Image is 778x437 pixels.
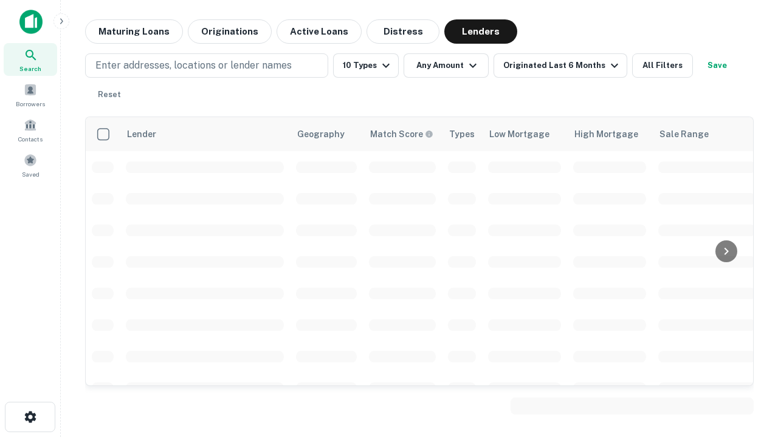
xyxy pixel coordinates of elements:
a: Contacts [4,113,57,146]
button: Maturing Loans [85,19,183,44]
a: Saved [4,149,57,181]
h6: Match Score [370,127,431,141]
div: Originated Last 6 Months [503,58,622,73]
div: Capitalize uses an advanced AI algorithm to match your search with the best lender. The match sco... [370,127,433,141]
button: Enter addresses, locations or lender names [85,53,328,78]
button: Distress [367,19,439,44]
th: Low Mortgage [482,117,567,151]
a: Search [4,43,57,76]
button: Lenders [444,19,517,44]
th: Sale Range [652,117,762,151]
p: Enter addresses, locations or lender names [95,58,292,73]
div: Geography [297,127,345,141]
button: Originations [188,19,272,44]
div: Sale Range [659,127,709,141]
span: Contacts [18,134,43,144]
div: Types [449,127,475,141]
th: Geography [290,117,363,151]
div: Low Mortgage [489,127,549,141]
button: 10 Types [333,53,399,78]
span: Borrowers [16,99,45,109]
button: Save your search to get updates of matches that match your search criteria. [698,53,737,78]
button: Any Amount [404,53,489,78]
span: Saved [22,169,40,179]
th: Types [442,117,482,151]
iframe: Chat Widget [717,301,778,359]
a: Borrowers [4,78,57,111]
button: Reset [90,83,129,107]
img: capitalize-icon.png [19,10,43,34]
button: All Filters [632,53,693,78]
th: Lender [120,117,290,151]
button: Originated Last 6 Months [494,53,627,78]
span: Search [19,64,41,73]
button: Active Loans [277,19,362,44]
th: High Mortgage [567,117,652,151]
th: Capitalize uses an advanced AI algorithm to match your search with the best lender. The match sco... [363,117,442,151]
div: Lender [127,127,156,141]
div: High Mortgage [574,127,638,141]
